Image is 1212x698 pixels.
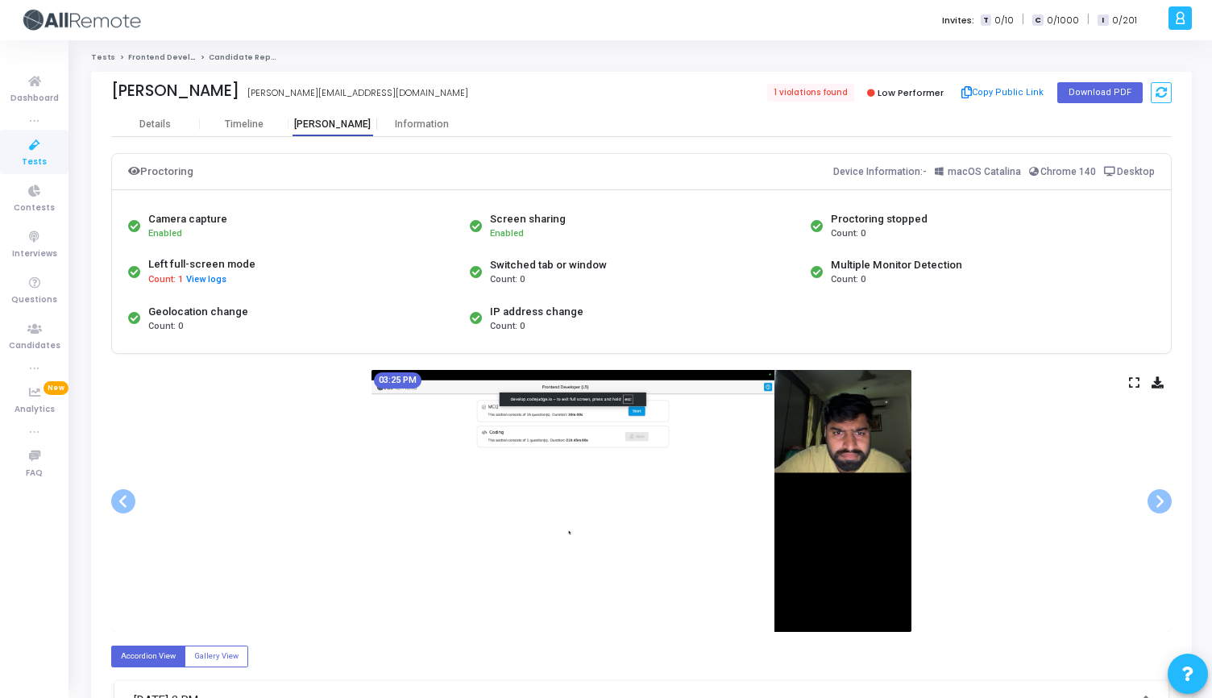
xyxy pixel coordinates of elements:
[1040,166,1096,177] span: Chrome 140
[1032,15,1043,27] span: C
[10,92,59,106] span: Dashboard
[148,256,255,272] div: Left full-screen mode
[490,304,583,320] div: IP address change
[490,228,524,239] span: Enabled
[91,52,1192,63] nav: breadcrumb
[14,202,55,215] span: Contests
[91,52,115,62] a: Tests
[1022,11,1024,28] span: |
[981,15,991,27] span: T
[1112,14,1137,27] span: 0/201
[942,14,974,27] label: Invites:
[26,467,43,480] span: FAQ
[247,86,468,100] div: [PERSON_NAME][EMAIL_ADDRESS][DOMAIN_NAME]
[20,4,141,36] img: logo
[490,273,525,287] span: Count: 0
[1117,166,1155,177] span: Desktop
[377,118,466,131] div: Information
[44,381,68,395] span: New
[374,372,421,388] mat-chip: 03:25 PM
[878,86,944,99] span: Low Performer
[1087,11,1090,28] span: |
[15,403,55,417] span: Analytics
[490,257,607,273] div: Switched tab or window
[831,227,865,241] span: Count: 0
[148,304,248,320] div: Geolocation change
[948,166,1021,177] span: macOS Catalina
[128,162,193,181] div: Proctoring
[185,646,248,667] label: Gallery View
[185,272,227,288] button: View logs
[9,339,60,353] span: Candidates
[111,81,239,100] div: [PERSON_NAME]
[148,228,182,239] span: Enabled
[288,118,377,131] div: [PERSON_NAME]
[148,320,183,334] span: Count: 0
[1098,15,1108,27] span: I
[128,52,226,62] a: Frontend Developer (L5)
[209,52,283,62] span: Candidate Report
[831,211,928,227] div: Proctoring stopped
[1057,82,1143,103] button: Download PDF
[831,273,865,287] span: Count: 0
[225,118,264,131] div: Timeline
[111,646,185,667] label: Accordion View
[12,247,57,261] span: Interviews
[767,84,854,102] span: 1 violations found
[148,273,183,287] span: Count: 1
[1047,14,1079,27] span: 0/1000
[994,14,1014,27] span: 0/10
[490,211,566,227] div: Screen sharing
[371,370,911,632] img: screenshot-1758102945291.jpeg
[139,118,171,131] div: Details
[22,156,47,169] span: Tests
[148,211,227,227] div: Camera capture
[490,320,525,334] span: Count: 0
[11,293,57,307] span: Questions
[831,257,962,273] div: Multiple Monitor Detection
[833,162,1156,181] div: Device Information:-
[957,81,1049,105] button: Copy Public Link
